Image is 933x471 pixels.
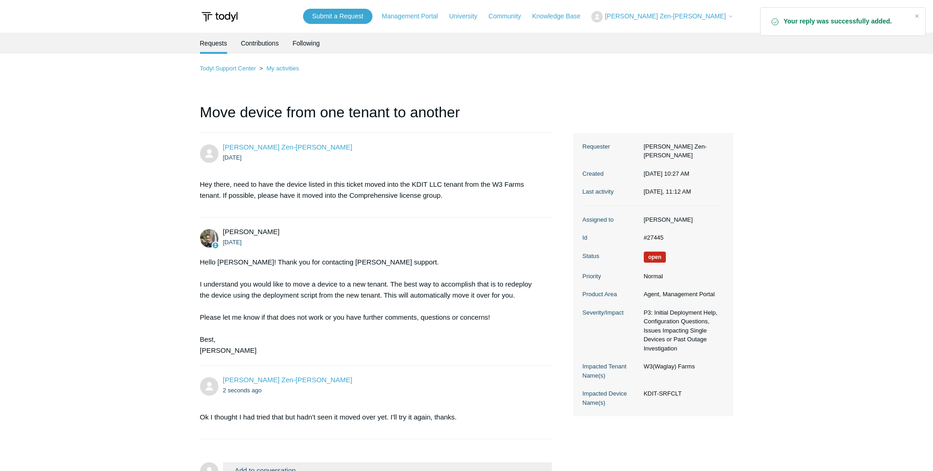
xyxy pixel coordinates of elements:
[639,308,724,353] dd: P3: Initial Deployment Help, Configuration Questions, Issues Impacting Single Devices or Past Out...
[583,389,639,407] dt: Impacted Device Name(s)
[223,228,280,235] span: Michael Tjader
[241,33,279,54] a: Contributions
[644,188,691,195] time: 08/18/2025, 11:12
[532,11,590,21] a: Knowledge Base
[639,290,724,299] dd: Agent, Management Portal
[200,101,552,133] h1: Move device from one tenant to another
[200,65,256,72] a: Todyl Support Center
[200,412,543,423] p: Ok I thought I had tried that but hadn't seen it moved over yet. I'll try it again, thanks.
[583,169,639,178] dt: Created
[583,362,639,380] dt: Impacted Tenant Name(s)
[639,233,724,242] dd: #27445
[223,376,353,384] a: [PERSON_NAME] Zen-[PERSON_NAME]
[200,65,258,72] li: Todyl Support Center
[258,65,299,72] li: My activities
[223,387,262,394] time: 08/18/2025, 11:12
[583,272,639,281] dt: Priority
[223,239,242,246] time: 08/14/2025, 10:58
[639,389,724,398] dd: KDIT-SRFCLT
[910,10,923,23] div: Close
[583,142,639,151] dt: Requester
[639,362,724,371] dd: W3(Waglay) Farms
[200,179,543,201] p: Hey there, need to have the device listed in this ticket moved into the KDIT LLC tenant from the ...
[784,17,907,26] strong: Your reply was successfully added.
[200,257,543,356] div: Hello [PERSON_NAME]! Thank you for contacting [PERSON_NAME] support. I understand you would like ...
[223,376,353,384] span: Lionel Zen-Ruffinen
[644,170,689,177] time: 08/14/2025, 10:27
[200,8,239,25] img: Todyl Support Center Help Center home page
[382,11,447,21] a: Management Portal
[583,308,639,317] dt: Severity/Impact
[644,252,666,263] span: We are working on a response for you
[591,11,733,23] button: [PERSON_NAME] Zen-[PERSON_NAME]
[605,12,726,20] span: [PERSON_NAME] Zen-[PERSON_NAME]
[583,252,639,261] dt: Status
[223,143,353,151] a: [PERSON_NAME] Zen-[PERSON_NAME]
[223,154,242,161] time: 08/14/2025, 10:27
[488,11,530,21] a: Community
[583,233,639,242] dt: Id
[639,142,724,160] dd: [PERSON_NAME] Zen-[PERSON_NAME]
[583,290,639,299] dt: Product Area
[223,143,353,151] span: Lionel Zen-Ruffinen
[200,33,227,54] li: Requests
[303,9,372,24] a: Submit a Request
[583,215,639,224] dt: Assigned to
[266,65,299,72] a: My activities
[583,187,639,196] dt: Last activity
[292,33,320,54] a: Following
[639,215,724,224] dd: [PERSON_NAME]
[639,272,724,281] dd: Normal
[449,11,487,21] a: University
